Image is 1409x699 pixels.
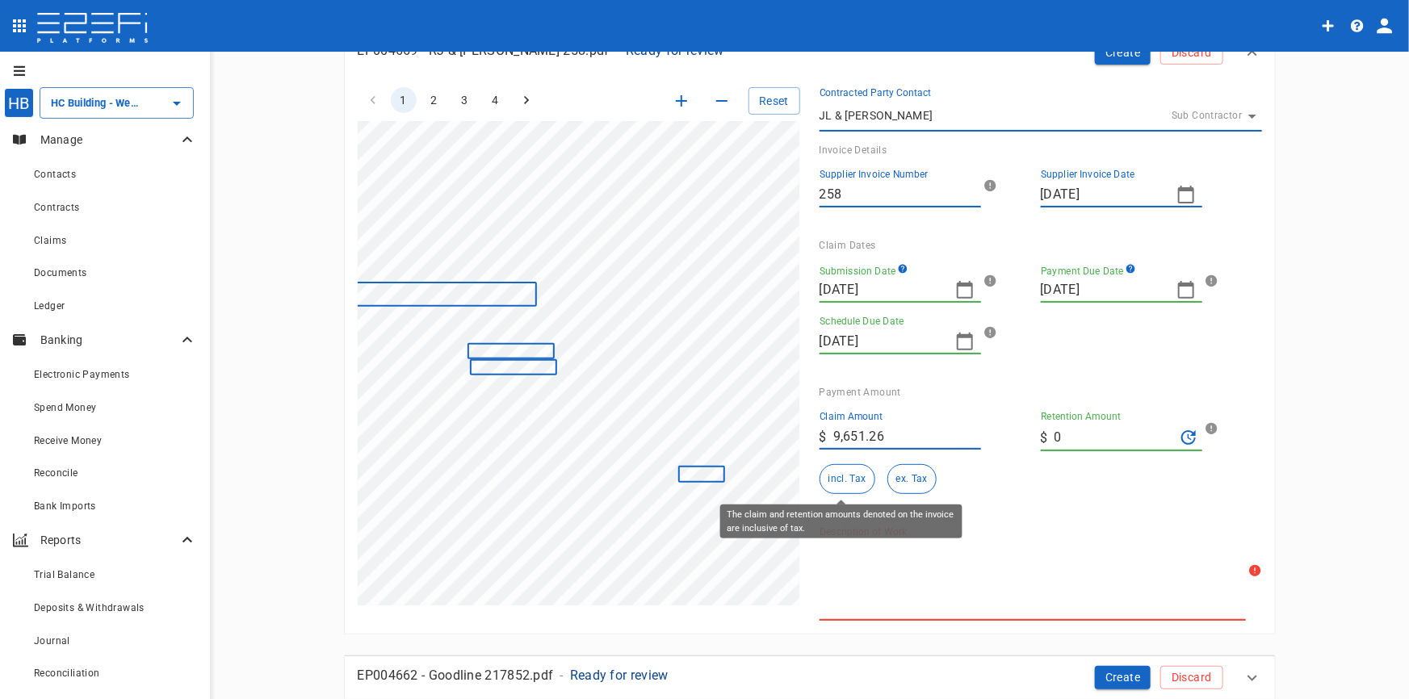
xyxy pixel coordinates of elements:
[820,464,875,494] div: The claim and retention amounts denoted on the invoice are inclusive of tax.
[358,666,554,684] p: EP004662 - Goodline 217852.pdf
[1172,110,1243,121] span: Sub Contractor
[1041,410,1121,424] label: Retention Amount
[34,435,102,446] span: Receive Money
[40,132,178,148] p: Manage
[820,86,931,100] label: Contracted Party Contact
[1095,666,1151,689] button: Create
[34,235,66,246] span: Claims
[820,168,928,182] label: Supplier Invoice Number
[720,504,962,538] div: The claim and retention amounts denoted on the invoice are inclusive of tax.
[34,635,70,647] span: Journal
[888,464,937,494] div: The claim and retention amounts denoted on the invoice are exclusive of tax.
[452,87,478,113] button: Go to page 3
[820,387,902,398] span: Payment Amount
[887,464,937,494] button: ex. Tax
[34,300,65,312] span: Ledger
[560,666,564,684] p: -
[4,88,34,118] div: HB
[34,402,96,413] span: Spend Money
[40,532,178,548] p: Reports
[34,169,76,180] span: Contacts
[34,500,96,512] span: Bank Imports
[34,602,145,613] span: Deposits & Withdrawals
[421,87,447,113] button: Go to page 2
[34,467,78,479] span: Reconcile
[345,25,1275,81] div: EP004669 - RJ & [PERSON_NAME] 258.pdf-Ready for reviewCreateDiscard
[514,87,539,113] button: Go to next page
[358,87,572,113] nav: pagination navigation
[166,92,188,115] button: Open
[820,464,875,494] button: incl. Tax
[391,87,417,113] button: page 1
[34,369,130,380] span: Electronic Payments
[47,94,141,111] input: HC Building - Weipa 13 Houses
[570,666,669,684] p: Ready for review
[1095,41,1151,65] button: Create
[34,668,100,679] span: Reconciliation
[483,87,509,113] button: Go to page 4
[820,410,883,424] label: Claim Amount
[820,107,933,123] p: JL & [PERSON_NAME]
[820,240,876,251] span: Claim Dates
[34,267,87,278] span: Documents
[34,569,94,580] span: Trial Balance
[40,332,178,348] p: Banking
[749,87,800,115] button: Reset
[1041,168,1134,182] label: Supplier Invoice Date
[1041,263,1136,279] label: Payment Due Date
[1175,424,1202,451] div: Recalculate Retention Amount
[1160,41,1222,65] button: Discard
[1160,666,1222,689] button: Discard
[1041,429,1048,447] p: $
[820,315,904,329] label: Schedule Due Date
[34,202,80,213] span: Contracts
[345,656,1275,699] div: EP004662 - Goodline 217852.pdf-Ready for reviewCreateDiscard
[820,428,827,446] p: $
[820,263,908,279] label: Submission Date
[820,144,887,156] span: Invoice Details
